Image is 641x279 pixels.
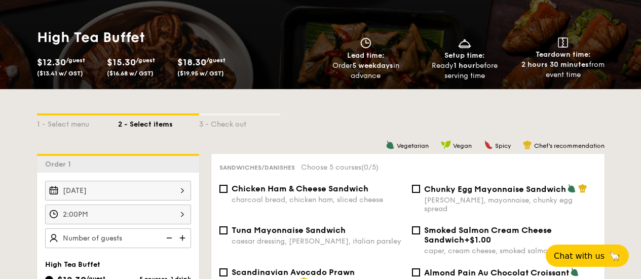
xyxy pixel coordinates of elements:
[386,140,395,149] img: icon-vegetarian.fe4039eb.svg
[161,228,176,248] img: icon-reduce.1d2dbef1.svg
[45,228,191,248] input: Number of guests
[45,260,100,269] span: High Tea Buffet
[412,226,420,234] input: Smoked Salmon Cream Cheese Sandwich+$1.00caper, cream cheese, smoked salmon
[534,142,605,149] span: Chef's recommendation
[37,70,83,77] span: ($13.41 w/ GST)
[232,225,346,235] span: Tuna Mayonnaise Sandwich
[358,37,373,49] img: icon-clock.2db775ea.svg
[424,184,566,194] span: Chunky Egg Mayonnaise Sandwich
[578,184,587,193] img: icon-chef-hat.a58ddaea.svg
[361,163,379,172] span: (0/5)
[176,228,191,248] img: icon-add.58712e84.svg
[412,268,420,276] input: Almond Pain Au Chocolat Croissanta sweet puff pastry filled with dark chocolate
[424,247,596,255] div: caper, cream cheese, smoked salmon
[424,196,596,213] div: [PERSON_NAME], mayonnaise, chunky egg spread
[321,61,411,81] div: Order in advance
[232,237,404,246] div: caesar dressing, [PERSON_NAME], italian parsley
[424,225,552,245] span: Smoked Salmon Cream Cheese Sandwich
[444,51,485,60] span: Setup time:
[206,57,225,64] span: /guest
[546,245,629,267] button: Chat with us🦙
[199,115,280,130] div: 3 - Check out
[453,142,472,149] span: Vegan
[419,61,510,81] div: Ready before serving time
[177,57,206,68] span: $18.30
[397,142,429,149] span: Vegetarian
[177,70,224,77] span: ($19.95 w/ GST)
[301,163,379,172] span: Choose 5 courses
[219,268,228,276] input: Scandinavian Avocado Prawn Sandwich+$1.00[PERSON_NAME], celery, red onion, dijon mustard
[523,140,532,149] img: icon-chef-hat.a58ddaea.svg
[232,195,404,204] div: charcoal bread, chicken ham, sliced cheese
[219,164,295,171] span: Sandwiches/Danishes
[37,28,317,47] h1: High Tea Buffet
[66,57,85,64] span: /guest
[232,184,368,193] span: Chicken Ham & Cheese Sandwich
[45,205,191,224] input: Event time
[457,37,472,49] img: icon-dish.430c3a2e.svg
[352,61,393,70] strong: 5 weekdays
[518,60,609,80] div: from event time
[484,140,493,149] img: icon-spicy.37a8142b.svg
[136,57,155,64] span: /guest
[441,140,451,149] img: icon-vegan.f8ff3823.svg
[558,37,568,48] img: icon-teardown.65201eee.svg
[567,184,576,193] img: icon-vegetarian.fe4039eb.svg
[45,160,75,169] span: Order 1
[347,51,385,60] span: Lead time:
[554,251,605,261] span: Chat with us
[219,226,228,234] input: Tuna Mayonnaise Sandwichcaesar dressing, [PERSON_NAME], italian parsley
[45,181,191,201] input: Event date
[570,267,579,276] img: icon-vegetarian.fe4039eb.svg
[118,115,199,130] div: 2 - Select items
[495,142,511,149] span: Spicy
[464,235,491,245] span: +$1.00
[424,268,569,277] span: Almond Pain Au Chocolat Croissant
[219,185,228,193] input: Chicken Ham & Cheese Sandwichcharcoal bread, chicken ham, sliced cheese
[536,50,591,59] span: Teardown time:
[454,61,475,70] strong: 1 hour
[37,115,118,130] div: 1 - Select menu
[609,250,621,262] span: 🦙
[107,57,136,68] span: $15.30
[107,70,154,77] span: ($16.68 w/ GST)
[412,185,420,193] input: Chunky Egg Mayonnaise Sandwich[PERSON_NAME], mayonnaise, chunky egg spread
[37,57,66,68] span: $12.30
[521,60,589,69] strong: 2 hours 30 minutes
